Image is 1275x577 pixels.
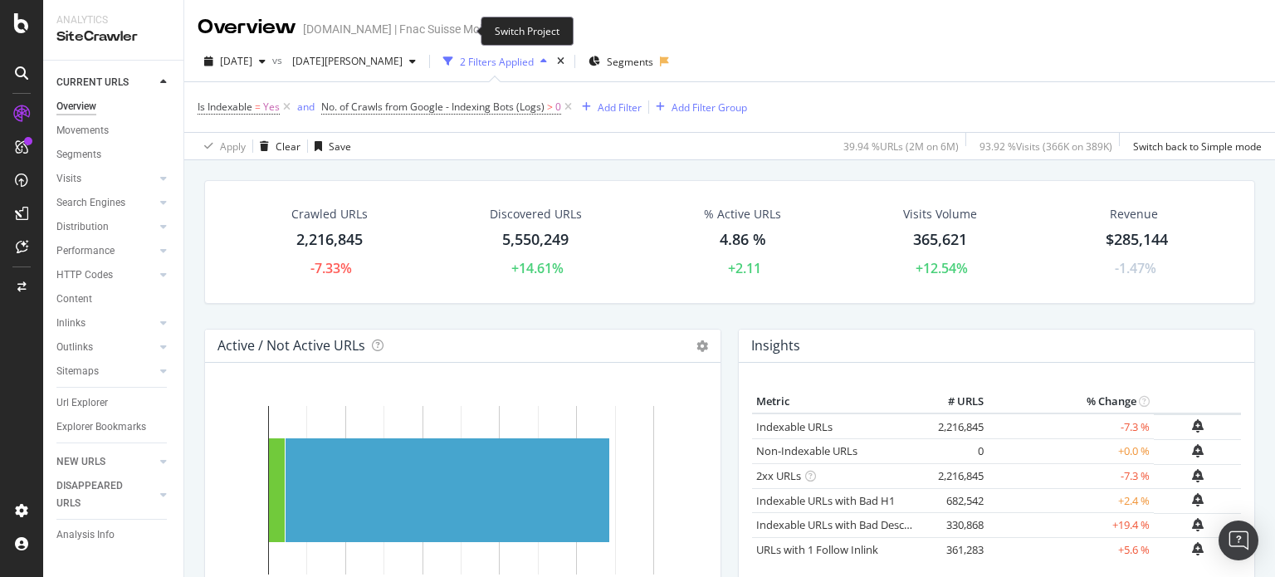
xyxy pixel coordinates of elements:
[56,418,146,436] div: Explorer Bookmarks
[303,21,497,37] div: [DOMAIN_NAME] | Fnac Suisse Mobile
[921,488,988,513] td: 682,542
[921,537,988,562] td: 361,283
[988,439,1154,464] td: +0.0 %
[321,100,545,114] span: No. of Crawls from Google - Indexing Bots (Logs)
[56,146,101,164] div: Segments
[56,146,172,164] a: Segments
[297,99,315,115] button: and
[296,229,363,251] div: 2,216,845
[582,48,660,75] button: Segments
[752,389,921,414] th: Metric
[696,340,708,352] i: Options
[263,95,280,119] span: Yes
[1192,542,1204,555] div: bell-plus
[756,468,801,483] a: 2xx URLs
[220,139,246,154] div: Apply
[988,413,1154,439] td: -7.3 %
[56,339,93,356] div: Outlinks
[56,394,172,412] a: Url Explorer
[220,54,252,68] span: 2025 Aug. 31st
[988,513,1154,538] td: +19.4 %
[921,439,988,464] td: 0
[704,206,781,222] div: % Active URLs
[56,218,155,236] a: Distribution
[217,335,365,357] h4: Active / Not Active URLs
[56,363,155,380] a: Sitemaps
[921,389,988,414] th: # URLS
[555,95,561,119] span: 0
[56,98,96,115] div: Overview
[979,139,1112,154] div: 93.92 % Visits ( 366K on 389K )
[1192,419,1204,433] div: bell-plus
[329,139,351,154] div: Save
[1110,206,1158,222] span: Revenue
[916,259,968,278] div: +12.54%
[921,513,988,538] td: 330,868
[751,335,800,357] h4: Insights
[56,315,155,332] a: Inlinks
[56,291,172,308] a: Content
[56,27,170,46] div: SiteCrawler
[1192,469,1204,482] div: bell-plus
[728,259,761,278] div: +2.11
[756,493,895,508] a: Indexable URLs with Bad H1
[56,526,115,544] div: Analysis Info
[56,339,155,356] a: Outlinks
[1192,493,1204,506] div: bell-plus
[286,54,403,68] span: 2024 Jan. 1st
[547,100,553,114] span: >
[988,488,1154,513] td: +2.4 %
[56,242,155,260] a: Performance
[672,100,747,115] div: Add Filter Group
[988,464,1154,489] td: -7.3 %
[56,170,81,188] div: Visits
[56,98,172,115] a: Overview
[460,55,534,69] div: 2 Filters Applied
[310,259,352,278] div: -7.33%
[253,133,300,159] button: Clear
[56,291,92,308] div: Content
[56,453,105,471] div: NEW URLS
[554,53,568,70] div: times
[198,133,246,159] button: Apply
[198,48,272,75] button: [DATE]
[988,389,1154,414] th: % Change
[56,418,172,436] a: Explorer Bookmarks
[272,53,286,67] span: vs
[56,266,155,284] a: HTTP Codes
[1126,133,1262,159] button: Switch back to Simple mode
[56,13,170,27] div: Analytics
[598,100,642,115] div: Add Filter
[490,206,582,222] div: Discovered URLs
[276,139,300,154] div: Clear
[921,413,988,439] td: 2,216,845
[308,133,351,159] button: Save
[756,419,833,434] a: Indexable URLs
[1192,518,1204,531] div: bell-plus
[198,100,252,114] span: Is Indexable
[756,443,857,458] a: Non-Indexable URLs
[56,242,115,260] div: Performance
[56,122,109,139] div: Movements
[56,218,109,236] div: Distribution
[607,55,653,69] span: Segments
[1192,444,1204,457] div: bell-plus
[575,97,642,117] button: Add Filter
[756,542,878,557] a: URLs with 1 Follow Inlink
[649,97,747,117] button: Add Filter Group
[1219,521,1258,560] div: Open Intercom Messenger
[56,170,155,188] a: Visits
[511,259,564,278] div: +14.61%
[56,122,172,139] a: Movements
[1115,259,1156,278] div: -1.47%
[1106,229,1168,249] span: $285,144
[56,74,129,91] div: CURRENT URLS
[286,48,423,75] button: [DATE][PERSON_NAME]
[297,100,315,114] div: and
[56,477,155,512] a: DISAPPEARED URLS
[720,229,766,251] div: 4.86 %
[56,194,125,212] div: Search Engines
[291,206,368,222] div: Crawled URLs
[198,13,296,42] div: Overview
[56,453,155,471] a: NEW URLS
